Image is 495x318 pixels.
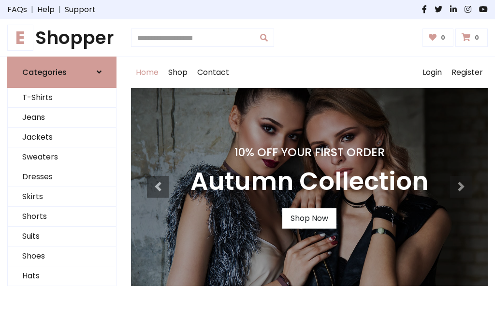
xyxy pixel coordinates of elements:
h6: Categories [22,68,67,77]
a: Sweaters [8,147,116,167]
a: Contact [192,57,234,88]
a: 0 [455,29,488,47]
a: Help [37,4,55,15]
a: 0 [422,29,454,47]
a: Shoes [8,246,116,266]
a: Shop [163,57,192,88]
a: Shorts [8,207,116,227]
a: FAQs [7,4,27,15]
span: 0 [472,33,481,42]
span: | [27,4,37,15]
a: Shop Now [282,208,336,229]
h3: Autumn Collection [190,167,428,197]
span: | [55,4,65,15]
h4: 10% Off Your First Order [190,145,428,159]
span: E [7,25,33,51]
a: Support [65,4,96,15]
a: Dresses [8,167,116,187]
a: EShopper [7,27,116,49]
a: Jackets [8,128,116,147]
a: Login [418,57,447,88]
a: Categories [7,57,116,88]
h1: Shopper [7,27,116,49]
a: Jeans [8,108,116,128]
a: Register [447,57,488,88]
a: Skirts [8,187,116,207]
a: Suits [8,227,116,246]
a: Hats [8,266,116,286]
a: T-Shirts [8,88,116,108]
a: Home [131,57,163,88]
span: 0 [438,33,448,42]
